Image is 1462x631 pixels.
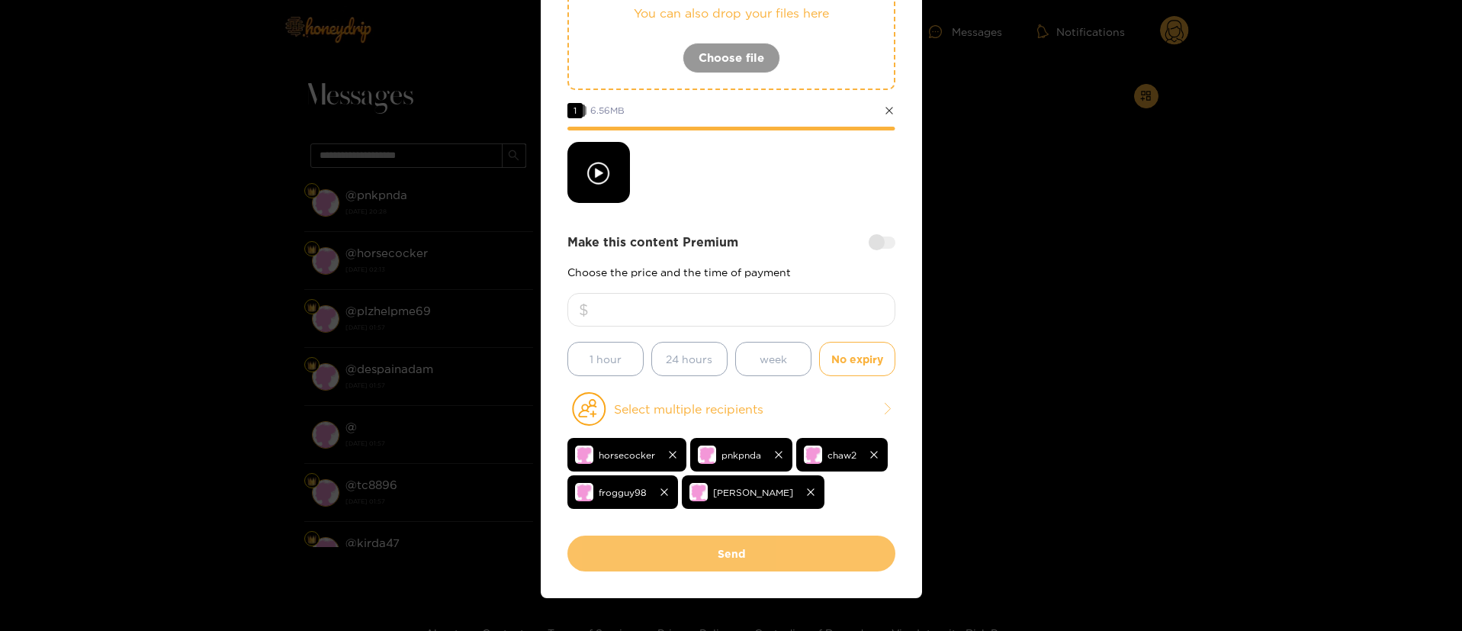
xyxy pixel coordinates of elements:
[567,342,644,376] button: 1 hour
[567,536,895,571] button: Send
[567,233,738,251] strong: Make this content Premium
[599,5,863,22] p: You can also drop your files here
[567,391,895,427] button: Select multiple recipients
[666,350,712,368] span: 24 hours
[698,446,716,464] img: no-avatar.png
[599,484,647,501] span: frogguy98
[599,446,655,464] span: horsecocker
[651,342,728,376] button: 24 hours
[683,43,780,73] button: Choose file
[575,483,593,501] img: no-avatar.png
[819,342,895,376] button: No expiry
[590,350,622,368] span: 1 hour
[735,342,811,376] button: week
[804,446,822,464] img: no-avatar.png
[567,266,895,278] p: Choose the price and the time of payment
[827,446,856,464] span: chaw2
[831,350,883,368] span: No expiry
[760,350,787,368] span: week
[590,105,625,115] span: 6.56 MB
[713,484,793,501] span: [PERSON_NAME]
[567,103,583,118] span: 1
[575,446,593,464] img: no-avatar.png
[721,446,761,464] span: pnkpnda
[689,483,708,501] img: no-avatar.png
